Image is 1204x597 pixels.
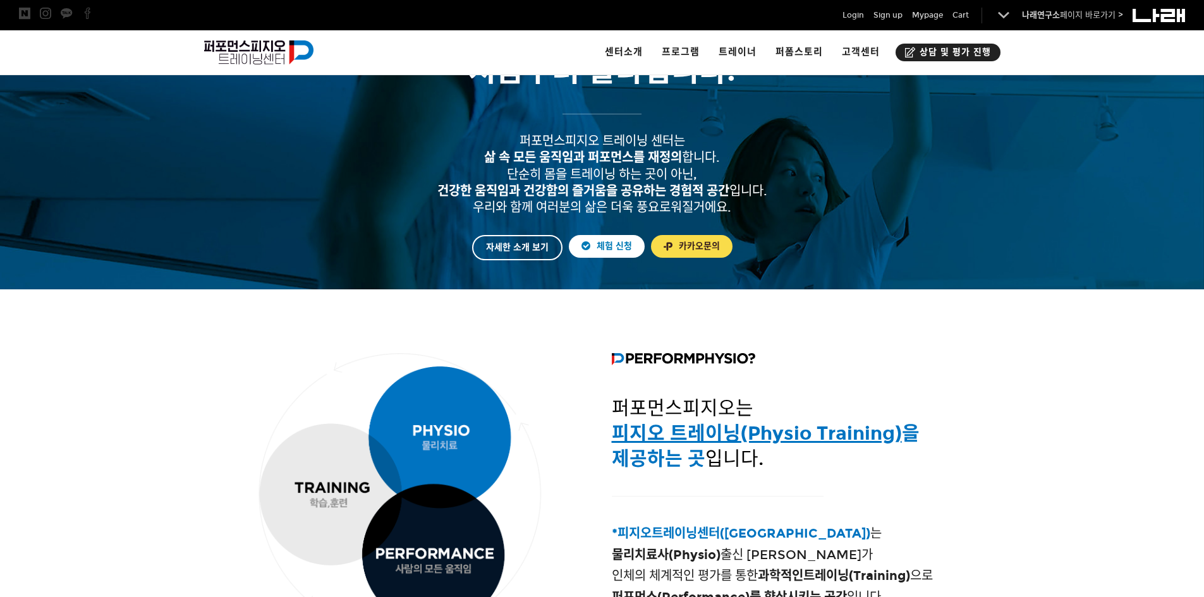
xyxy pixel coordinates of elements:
u: 피지오 트레이닝(Physio Training) [612,422,902,445]
span: 우리와 함께 여러분의 삶은 더욱 풍요로워질거에요. [473,200,731,215]
span: 는 [612,526,882,541]
a: 체험 신청 [569,235,645,258]
strong: 나래연구소 [1022,10,1060,20]
a: Sign up [873,9,903,21]
span: *피지오트레이닝센터([GEOGRAPHIC_DATA]) [612,526,870,541]
span: 합니다. [484,150,720,165]
a: Login [842,9,864,21]
span: 프로그램 [662,46,700,57]
a: Mypage [912,9,943,21]
a: 퍼폼스토리 [766,30,832,75]
a: 프로그램 [652,30,709,75]
span: 트레이너 [719,46,757,57]
a: 트레이너 [709,30,766,75]
span: 상담 및 평가 진행 [916,46,991,59]
a: 나래연구소페이지 바로가기 > [1022,10,1123,20]
span: 인체의 체계적인 평가를 통한 으로 [612,568,933,583]
span: 퍼포먼스피지오는 [612,397,920,470]
span: 입니다. [705,447,763,470]
span: 출신 [PERSON_NAME]가 [612,547,873,562]
span: 단순히 몸을 트레이닝 하는 곳이 아닌, [507,167,697,182]
a: Cart [952,9,969,21]
a: 상담 및 평가 진행 [896,44,1000,61]
strong: 삶 속 모든 움직임과 퍼포먼스를 재정의 [484,150,682,165]
a: 카카오문의 [651,235,733,258]
span: 퍼포먼스피지오 트레이닝 센터는 [520,133,685,148]
a: 고객센터 [832,30,889,75]
img: 퍼포먼스피지오란? [612,353,755,365]
strong: 트레이닝(Training) [803,568,910,583]
a: 센터소개 [595,30,652,75]
strong: 과학적인 [758,568,803,583]
a: 자세한 소개 보기 [472,235,562,260]
strong: 건강한 움직임과 건강함의 즐거움을 공유하는 경험적 공간 [437,183,729,198]
strong: 물리치료사(Physio) [612,547,721,562]
span: 고객센터 [842,46,880,57]
span: 입니다. [437,183,767,198]
span: 센터소개 [605,46,643,57]
span: 퍼폼스토리 [775,46,823,57]
span: 을 제공하는 곳 [612,422,920,470]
